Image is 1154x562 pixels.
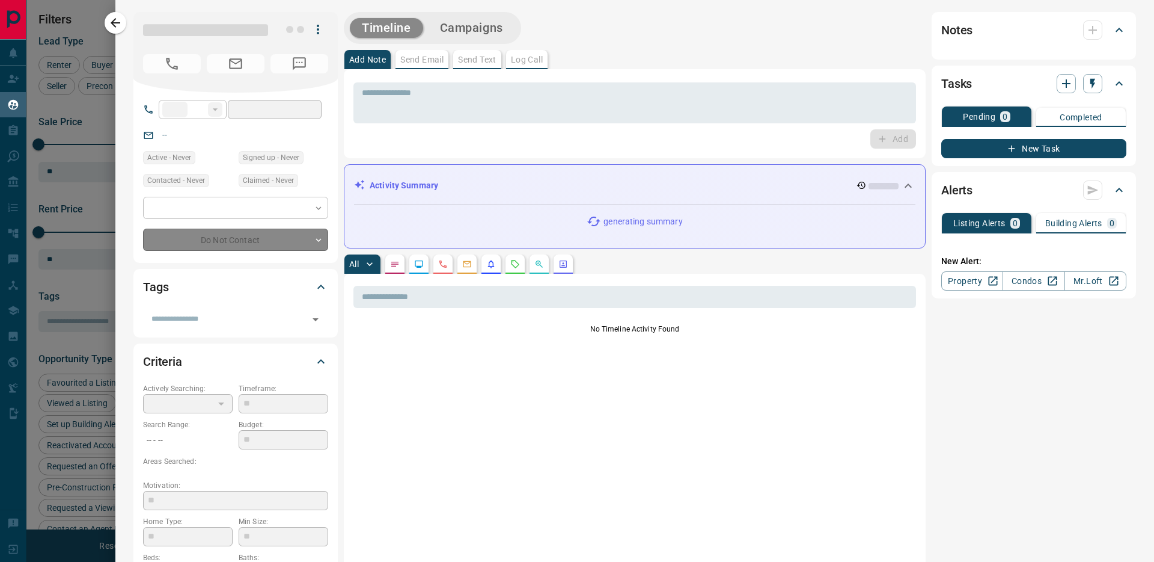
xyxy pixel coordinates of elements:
svg: Listing Alerts [486,259,496,269]
button: Timeline [350,18,423,38]
div: Tasks [941,69,1126,98]
div: Notes [941,16,1126,45]
button: New Task [941,139,1126,158]
p: Activity Summary [370,179,438,192]
div: Tags [143,273,328,301]
p: Areas Searched: [143,456,328,467]
div: Activity Summary [354,174,915,197]
p: Search Range: [143,419,233,430]
svg: Requests [510,259,520,269]
span: No Number [270,54,328,73]
p: Timeframe: [239,383,328,394]
p: Pending [963,113,995,121]
span: Active - Never [147,152,191,164]
div: Criteria [143,347,328,376]
svg: Agent Actions [558,259,568,269]
div: Do Not Contact [143,229,328,251]
h2: Notes [941,20,972,40]
p: Add Note [349,55,386,64]
p: 0 [1003,113,1007,121]
p: Listing Alerts [953,219,1006,227]
p: New Alert: [941,255,1126,268]
p: -- - -- [143,430,233,450]
svg: Notes [390,259,400,269]
p: All [349,260,359,268]
a: Mr.Loft [1064,271,1126,291]
span: No Number [143,54,201,73]
p: Actively Searching: [143,383,233,394]
span: Claimed - Never [243,174,294,187]
svg: Lead Browsing Activity [414,259,424,269]
p: Home Type: [143,516,233,527]
span: No Email [207,54,264,73]
div: Alerts [941,176,1126,205]
h2: Criteria [143,352,182,371]
p: Min Size: [239,516,328,527]
button: Campaigns [428,18,515,38]
p: Building Alerts [1045,219,1102,227]
p: No Timeline Activity Found [353,324,916,335]
svg: Opportunities [534,259,544,269]
p: Budget: [239,419,328,430]
a: Property [941,271,1003,291]
h2: Tags [143,277,168,297]
h2: Tasks [941,74,972,93]
h2: Alerts [941,181,972,200]
a: -- [162,130,167,140]
span: Contacted - Never [147,174,205,187]
button: Open [307,311,324,328]
svg: Calls [438,259,448,269]
p: 0 [1013,219,1018,227]
p: Motivation: [143,480,328,491]
a: Condos [1003,271,1064,291]
p: 0 [1110,219,1114,227]
p: generating summary [603,215,682,228]
span: Signed up - Never [243,152,299,164]
svg: Emails [462,259,472,269]
p: Completed [1060,113,1102,122]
